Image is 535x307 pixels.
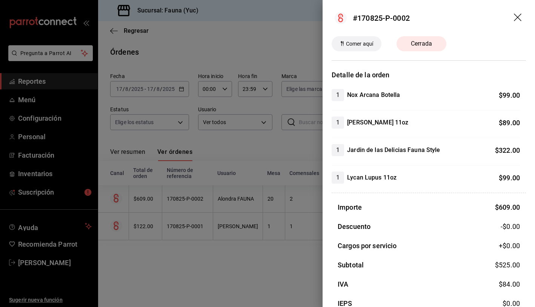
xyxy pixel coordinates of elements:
div: #170825-P-0002 [353,12,410,24]
h4: Lycan Lupus 11oz [347,173,397,182]
h3: Importe [338,202,362,212]
span: -$0.00 [501,221,520,232]
span: $ 89.00 [499,119,520,127]
span: $ 322.00 [495,146,520,154]
button: drag [514,14,523,23]
h4: Jardin de las Delicias Fauna Style [347,146,440,155]
span: $ 99.00 [499,174,520,182]
span: Comer aquí [343,40,376,48]
span: Cerrada [406,39,437,48]
h4: [PERSON_NAME] 11oz [347,118,408,127]
span: 1 [332,118,344,127]
span: $ 609.00 [495,203,520,211]
span: 1 [332,146,344,155]
h3: Cargos por servicio [338,241,397,251]
span: +$ 0.00 [499,241,520,251]
span: $ 84.00 [499,280,520,288]
h3: Descuento [338,221,371,232]
h3: Subtotal [338,260,364,270]
h3: Detalle de la orden [332,70,526,80]
span: 1 [332,173,344,182]
h4: Nox Arcana Botella [347,91,400,100]
span: 1 [332,91,344,100]
span: $ 525.00 [495,261,520,269]
span: $ 99.00 [499,91,520,99]
h3: IVA [338,279,348,289]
